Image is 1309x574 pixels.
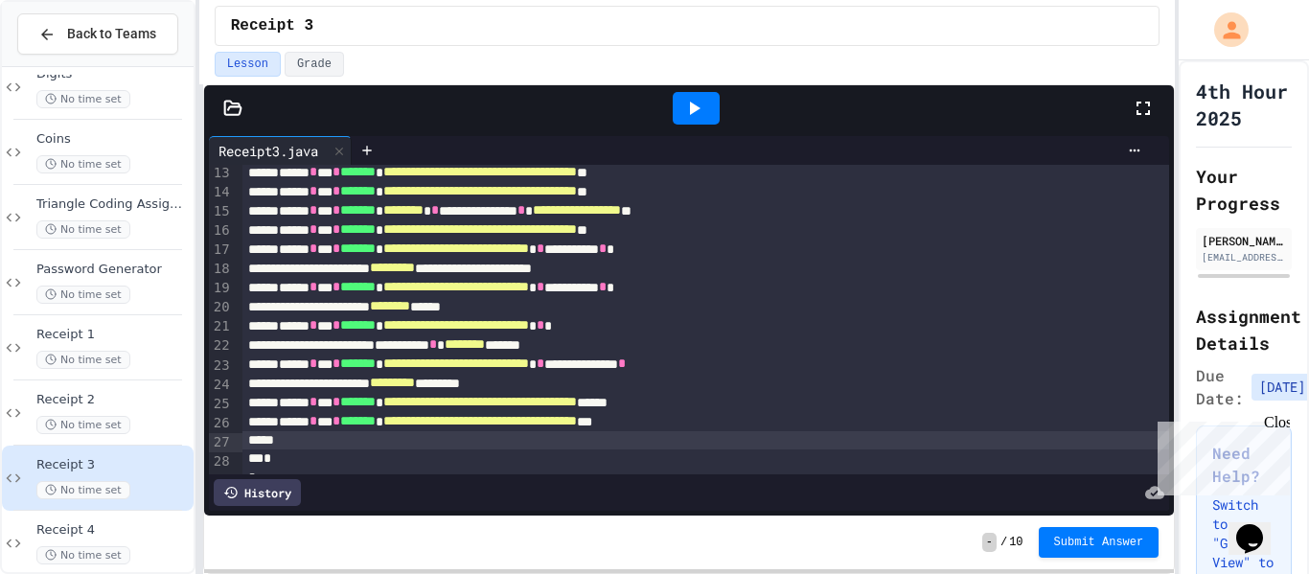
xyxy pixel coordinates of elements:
div: Receipt3.java [209,141,328,161]
span: - [982,533,997,552]
span: No time set [36,90,130,108]
div: Receipt3.java [209,136,352,165]
div: History [214,479,301,506]
span: Back to Teams [67,24,156,44]
h2: Your Progress [1196,163,1292,217]
div: 16 [209,221,233,241]
div: 28 [209,452,233,471]
div: 23 [209,356,233,376]
span: Receipt 2 [36,392,190,408]
div: 18 [209,260,233,279]
span: / [1000,535,1007,550]
button: Lesson [215,52,281,77]
span: Due Date: [1196,364,1244,410]
span: Receipt 4 [36,522,190,539]
span: Receipt 1 [36,327,190,343]
span: No time set [36,155,130,173]
span: No time set [36,286,130,304]
div: Chat with us now!Close [8,8,132,122]
div: 20 [209,298,233,317]
span: Submit Answer [1054,535,1144,550]
span: Coins [36,131,190,148]
span: No time set [36,546,130,564]
div: [EMAIL_ADDRESS][DOMAIN_NAME] [1202,250,1286,264]
div: [PERSON_NAME] [1202,232,1286,249]
span: Digits [36,66,190,82]
span: Receipt 3 [231,14,313,37]
div: 27 [209,433,233,452]
span: No time set [36,220,130,239]
div: 14 [209,183,233,202]
button: Submit Answer [1039,527,1160,558]
div: 26 [209,414,233,433]
div: 29 [209,471,233,490]
button: Grade [285,52,344,77]
div: 21 [209,317,233,336]
h1: 4th Hour 2025 [1196,78,1292,131]
div: My Account [1194,8,1253,52]
span: Receipt 3 [36,457,190,473]
iframe: chat widget [1229,497,1290,555]
span: Triangle Coding Assignment [36,196,190,213]
span: No time set [36,481,130,499]
div: 24 [209,376,233,395]
div: 25 [209,395,233,414]
span: No time set [36,416,130,434]
div: 17 [209,241,233,260]
span: 10 [1009,535,1022,550]
span: No time set [36,351,130,369]
div: 22 [209,336,233,356]
h2: Assignment Details [1196,303,1292,356]
div: 19 [209,279,233,298]
div: 13 [209,164,233,183]
div: 15 [209,202,233,221]
span: Password Generator [36,262,190,278]
iframe: chat widget [1150,414,1290,495]
button: Back to Teams [17,13,178,55]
